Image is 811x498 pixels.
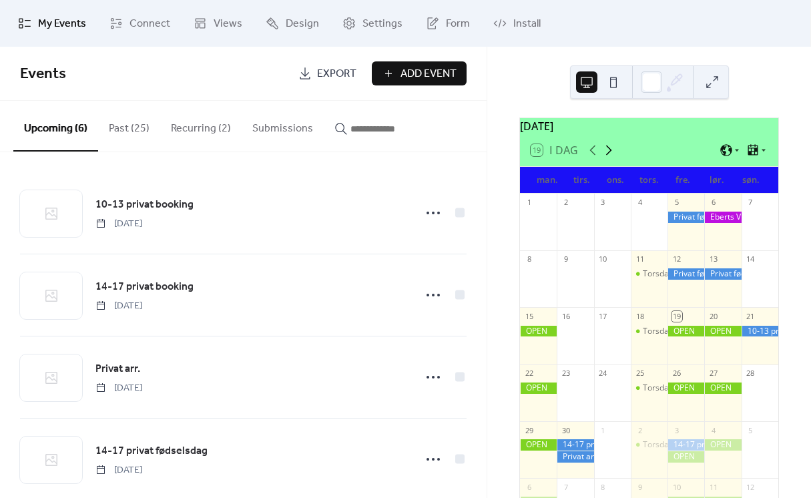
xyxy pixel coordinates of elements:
a: Install [483,5,551,41]
span: 14-17 privat fødselsdag [95,443,208,459]
div: tors. [632,167,666,194]
div: 26 [671,368,682,379]
div: 30 [561,425,571,435]
span: Views [214,16,242,32]
a: Connect [99,5,180,41]
div: 10-13 privat booking [742,326,778,337]
div: 6 [524,482,534,492]
div: 7 [746,198,756,208]
div: 23 [561,368,571,379]
button: Upcoming (6) [13,101,98,152]
div: Torsdags smykkecafe [631,383,667,394]
div: 1 [598,425,608,435]
div: 8 [524,254,534,264]
div: OPEN [704,439,741,451]
div: Torsdags smykkecafe [631,439,667,451]
span: [DATE] [95,463,142,477]
div: Torsdags smykkecafe [631,268,667,280]
div: man. [531,167,565,194]
div: 17 [598,311,608,321]
div: 25 [635,368,645,379]
div: Torsdags smykkecafe [643,268,724,280]
a: 10-13 privat booking [95,196,194,214]
div: 3 [671,425,682,435]
div: 28 [746,368,756,379]
span: Design [286,16,319,32]
div: Privat arr. [557,451,593,463]
div: OPEN [667,451,704,463]
a: Form [416,5,480,41]
div: 5 [746,425,756,435]
div: 22 [524,368,534,379]
div: 14-17 privat booking [557,439,593,451]
div: Eberts Villaby årlige loppemarked [704,212,741,223]
a: 14-17 privat booking [95,278,194,296]
div: 6 [708,198,718,208]
div: 11 [635,254,645,264]
div: 24 [598,368,608,379]
a: My Events [8,5,96,41]
div: Torsdags smykkecafe [643,439,724,451]
span: [DATE] [95,299,142,313]
div: 9 [561,254,571,264]
div: 18 [635,311,645,321]
span: Export [317,66,356,82]
span: Form [446,16,470,32]
div: 16 [561,311,571,321]
div: ons. [598,167,632,194]
div: 15 [524,311,534,321]
div: 3 [598,198,608,208]
div: OPEN [667,326,704,337]
div: tirs. [565,167,599,194]
div: 2 [561,198,571,208]
div: OPEN [704,326,741,337]
div: søn. [734,167,768,194]
div: Privat fødselsdag [704,268,741,280]
div: 19 [671,311,682,321]
span: Events [20,59,66,89]
div: 12 [746,482,756,492]
div: OPEN [520,326,557,337]
div: 13 [708,254,718,264]
div: Privat fødselsdag [667,212,704,223]
div: Torsdags smykkecafe [631,326,667,337]
span: My Events [38,16,86,32]
span: 10-13 privat booking [95,197,194,213]
div: 14 [746,254,756,264]
div: 10 [671,482,682,492]
span: 14-17 privat booking [95,279,194,295]
span: [DATE] [95,381,142,395]
div: Privat fødselsdag [667,268,704,280]
button: Submissions [242,101,324,150]
div: OPEN [667,383,704,394]
a: 14-17 privat fødselsdag [95,443,208,460]
button: Recurring (2) [160,101,242,150]
a: Design [256,5,329,41]
div: Torsdags smykkecafe [643,383,724,394]
div: 14-17 privat fødselsdag [667,439,704,451]
div: 27 [708,368,718,379]
div: 29 [524,425,534,435]
div: [DATE] [520,118,778,134]
div: 8 [598,482,608,492]
div: 7 [561,482,571,492]
div: 11 [708,482,718,492]
div: lør. [700,167,734,194]
div: 9 [635,482,645,492]
a: Views [184,5,252,41]
div: 21 [746,311,756,321]
span: Connect [129,16,170,32]
span: Settings [362,16,402,32]
a: Privat arr. [95,360,140,378]
a: Settings [332,5,413,41]
span: Install [513,16,541,32]
div: OPEN [520,439,557,451]
div: 10 [598,254,608,264]
div: 1 [524,198,534,208]
span: [DATE] [95,217,142,231]
a: Add Event [372,61,467,85]
div: OPEN [520,383,557,394]
div: Torsdags smykkecafe [643,326,724,337]
div: 4 [635,198,645,208]
div: 2 [635,425,645,435]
